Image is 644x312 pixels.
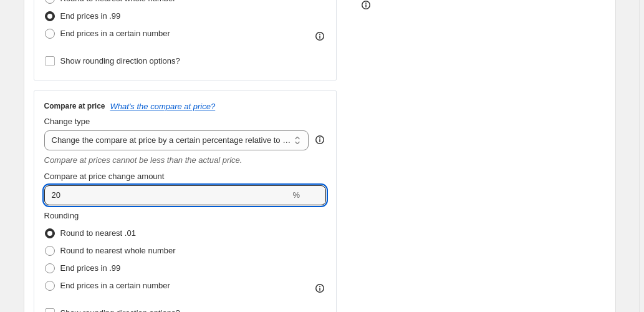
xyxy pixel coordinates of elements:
span: Compare at price change amount [44,172,165,181]
span: Rounding [44,211,79,220]
span: Round to nearest .01 [60,228,136,238]
span: Change type [44,117,90,126]
input: 20 [44,185,291,205]
button: What's the compare at price? [110,102,216,111]
span: Show rounding direction options? [60,56,180,66]
span: End prices in a certain number [60,281,170,290]
i: Compare at prices cannot be less than the actual price. [44,155,243,165]
h3: Compare at price [44,101,105,111]
span: Round to nearest whole number [60,246,176,255]
div: help [314,134,326,146]
span: % [292,190,300,200]
span: End prices in .99 [60,263,121,273]
span: End prices in a certain number [60,29,170,38]
span: End prices in .99 [60,11,121,21]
